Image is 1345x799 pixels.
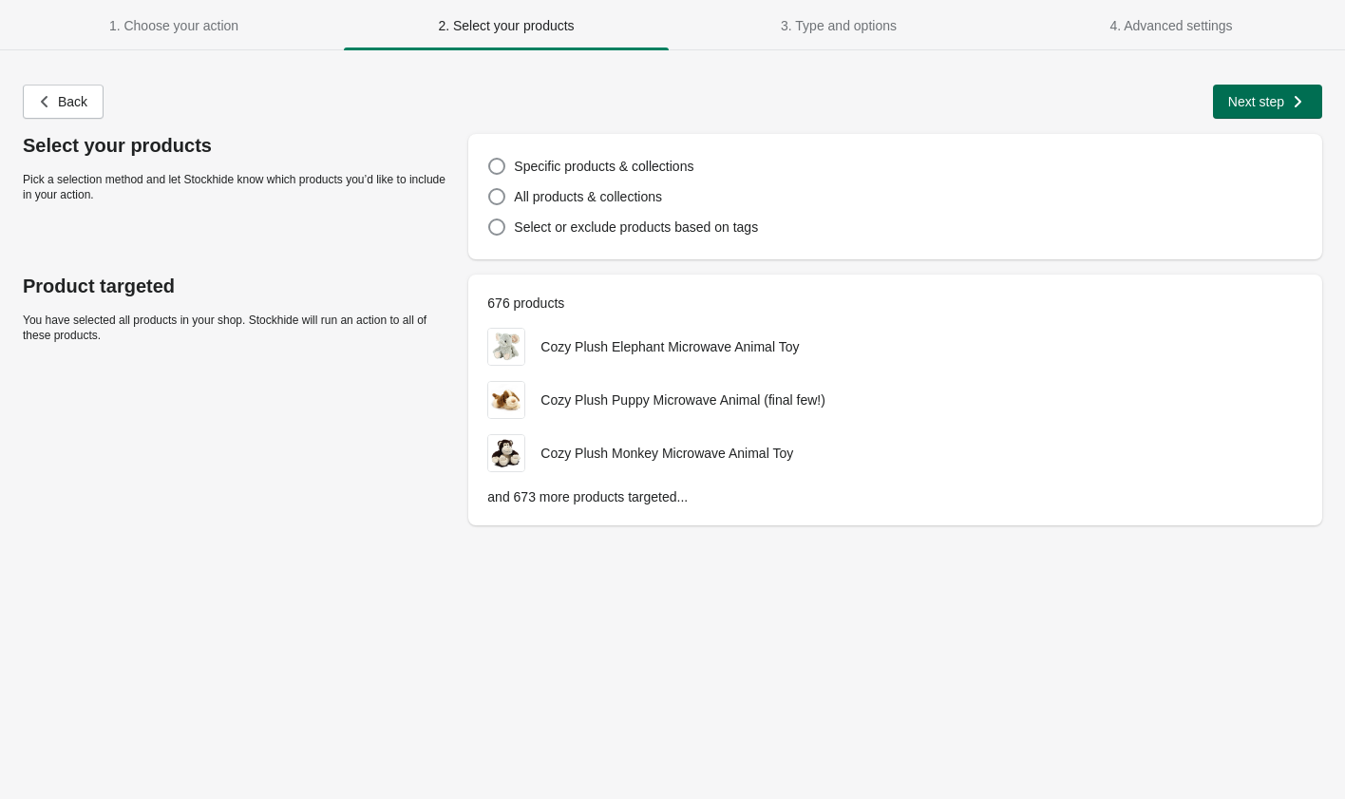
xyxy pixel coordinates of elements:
span: 1. Choose your action [109,18,238,33]
p: Pick a selection method and let Stockhide know which products you’d like to include in your action. [23,172,449,202]
span: Cozy Plush Puppy Microwave Animal (final few!) [540,392,825,408]
span: 3. Type and options [781,18,897,33]
span: Select or exclude products based on tags [514,219,758,235]
span: Next step [1228,94,1284,109]
span: Cozy Plush Elephant Microwave Animal Toy [540,339,799,354]
img: Cozy Plush Elephant Microwave Animal Toy [488,329,524,365]
p: and 673 more products targeted... [487,487,1303,506]
button: Back [23,85,104,119]
p: Select your products [23,134,449,157]
span: Cozy Plush Monkey Microwave Animal Toy [540,446,793,461]
p: You have selected all products in your shop. Stockhide will run an action to all of these products. [23,313,449,343]
button: Next step [1213,85,1322,119]
p: Product targeted [23,275,449,297]
span: 4. Advanced settings [1109,18,1232,33]
span: 2. Select your products [438,18,574,33]
p: 676 products [487,294,1303,313]
img: Cozy Plush Monkey Microwave Animal Toy [488,435,524,471]
span: Back [58,94,87,109]
img: Cozy Plush Puppy Microwave Animal (final few!) [488,382,524,418]
span: Specific products & collections [514,159,693,174]
span: All products & collections [514,189,662,204]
